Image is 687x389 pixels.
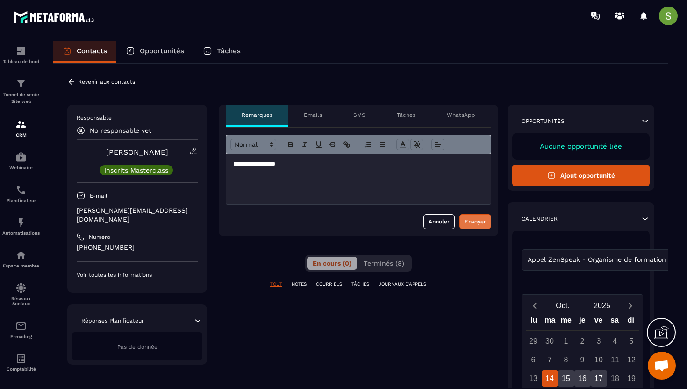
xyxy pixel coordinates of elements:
[2,144,40,177] a: automationsautomationsWebinaire
[2,165,40,170] p: Webinaire
[648,352,676,380] div: Ouvrir le chat
[668,255,675,265] input: Search for option
[358,257,410,270] button: Terminés (8)
[623,352,640,368] div: 12
[542,352,558,368] div: 7
[465,217,486,226] div: Envoyer
[542,370,558,387] div: 14
[574,333,591,349] div: 2
[2,296,40,306] p: Réseaux Sociaux
[525,333,542,349] div: 29
[217,47,241,55] p: Tâches
[90,192,107,200] p: E-mail
[77,243,198,252] p: [PHONE_NUMBER]
[2,112,40,144] a: formationformationCRM
[423,214,455,229] button: Annuler
[2,132,40,137] p: CRM
[459,214,491,229] button: Envoyer
[242,111,272,119] p: Remarques
[2,231,40,236] p: Automatisations
[106,148,168,157] a: [PERSON_NAME]
[526,299,543,312] button: Previous month
[607,333,623,349] div: 4
[307,257,357,270] button: En cours (0)
[2,210,40,243] a: automationsautomationsAutomatisations
[623,370,640,387] div: 19
[558,314,574,330] div: me
[15,151,27,163] img: automations
[574,352,591,368] div: 9
[15,217,27,228] img: automations
[2,346,40,379] a: accountantaccountantComptabilité
[558,352,574,368] div: 8
[2,334,40,339] p: E-mailing
[591,333,607,349] div: 3
[558,370,574,387] div: 15
[525,255,668,265] span: Appel ZenSpeak - Organisme de formation
[292,281,307,288] p: NOTES
[522,142,640,151] p: Aucune opportunité liée
[15,119,27,130] img: formation
[591,352,607,368] div: 10
[2,92,40,105] p: Tunnel de vente Site web
[78,79,135,85] p: Revenir aux contacts
[15,320,27,331] img: email
[77,271,198,279] p: Voir toutes les informations
[447,111,475,119] p: WhatsApp
[77,206,198,224] p: [PERSON_NAME][EMAIL_ADDRESS][DOMAIN_NAME]
[542,333,558,349] div: 30
[607,352,623,368] div: 11
[90,127,151,134] p: No responsable yet
[522,117,565,125] p: Opportunités
[316,281,342,288] p: COURRIELS
[582,297,622,314] button: Open years overlay
[81,317,144,324] p: Réponses Planificateur
[558,333,574,349] div: 1
[15,78,27,89] img: formation
[379,281,426,288] p: JOURNAUX D'APPELS
[2,38,40,71] a: formationformationTableau de bord
[2,263,40,268] p: Espace membre
[304,111,322,119] p: Emails
[77,114,198,122] p: Responsable
[591,370,607,387] div: 17
[525,352,542,368] div: 6
[2,71,40,112] a: formationformationTunnel de vente Site web
[193,41,250,63] a: Tâches
[590,314,607,330] div: ve
[15,184,27,195] img: scheduler
[2,198,40,203] p: Planificateur
[2,243,40,275] a: automationsautomationsEspace membre
[116,41,193,63] a: Opportunités
[526,314,542,330] div: lu
[53,41,116,63] a: Contacts
[574,314,591,330] div: je
[13,8,97,26] img: logo
[140,47,184,55] p: Opportunités
[2,367,40,372] p: Comptabilité
[2,275,40,313] a: social-networksocial-networkRéseaux Sociaux
[117,344,157,350] span: Pas de donnée
[574,370,591,387] div: 16
[15,282,27,294] img: social-network
[2,313,40,346] a: emailemailE-mailing
[15,45,27,57] img: formation
[2,59,40,64] p: Tableau de bord
[2,177,40,210] a: schedulerschedulerPlanificateur
[542,314,558,330] div: ma
[622,299,639,312] button: Next month
[15,250,27,261] img: automations
[522,215,558,223] p: Calendrier
[512,165,650,186] button: Ajout opportunité
[525,370,542,387] div: 13
[364,259,404,267] span: Terminés (8)
[543,297,582,314] button: Open months overlay
[15,353,27,364] img: accountant
[397,111,415,119] p: Tâches
[623,314,639,330] div: di
[353,111,365,119] p: SMS
[104,167,168,173] p: Inscrits Masterclass
[607,314,623,330] div: sa
[77,47,107,55] p: Contacts
[607,370,623,387] div: 18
